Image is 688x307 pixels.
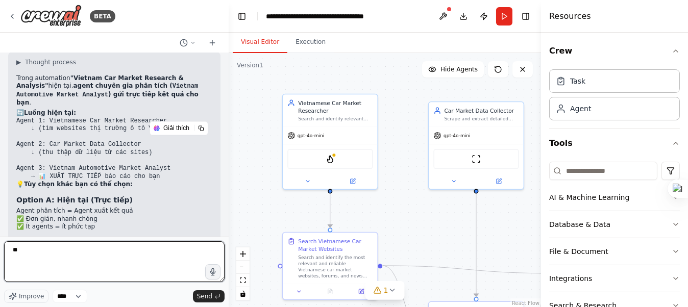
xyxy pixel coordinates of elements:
[266,11,381,21] nav: breadcrumb
[16,207,212,215] li: Agent phân tích = Agent xuất kết quả
[472,193,480,297] g: Edge from e3fc3244-dfe8-4ab4-8115-11da58a77a22 to d6c87498-e96c-4240-b36c-67c328fcaea3
[549,238,680,265] button: File & Document
[519,9,533,23] button: Hide right sidebar
[204,37,220,49] button: Start a new chat
[16,109,212,117] h2: 🔄
[236,287,250,300] button: toggle interactivity
[549,37,680,65] button: Crew
[326,193,334,227] g: Edge from c24a09ee-dc23-495c-8cdb-4258f9faa3b0 to 4a76d8c3-8e80-4723-8632-3c41fd62ce94
[20,5,82,28] img: Logo
[16,58,21,66] span: ▶
[24,109,76,116] strong: Luồng hiện tại:
[549,211,680,238] button: Database & Data
[236,274,250,287] button: fit view
[331,176,374,186] button: Open in side panel
[233,32,287,53] button: Visual Editor
[326,155,335,164] img: FirecrawlSearchTool
[236,261,250,274] button: zoom out
[445,116,519,122] div: Scrape and extract detailed information from Vietnamese car market websites about {market_focus},...
[16,196,133,204] strong: Option A: Hiện tại (Trực tiếp)
[282,232,378,300] div: Search Vietnamese Car Market WebsitesSearch and identify the most relevant and reliable Vietnames...
[16,215,212,223] li: ✅ Đơn giản, nhanh chóng
[348,287,375,296] button: Open in side panel
[472,155,481,164] img: ScrapeWebsiteTool
[298,254,373,279] div: Search and identify the most relevant and reliable Vietnamese car market websites, forums, and ne...
[298,99,373,114] div: Vietnamese Car Market Researcher
[314,287,347,296] button: No output available
[197,292,212,300] span: Send
[19,292,44,300] span: Improve
[298,133,325,139] span: gpt-4o-mini
[4,290,48,303] button: Improve
[512,300,539,306] a: React Flow attribution
[16,117,170,180] code: Agent 1: Vietnamese Car Market Researcher ↓ (tìm websites thị trường ô tô VN) Agent 2: Car Market...
[477,176,521,186] button: Open in side panel
[16,223,212,231] li: ✅ Ít agents = ít phức tạp
[16,181,212,189] h2: 💡
[176,37,200,49] button: Switch to previous chat
[549,10,591,22] h4: Resources
[428,101,524,190] div: Car Market Data CollectorScrape and extract detailed information from Vietnamese car market websi...
[90,10,115,22] div: BETA
[445,107,519,114] div: Car Market Data Collector
[16,83,198,98] code: Vietnam Automotive Market Analyst
[237,61,263,69] div: Version 1
[549,129,680,158] button: Tools
[16,74,212,107] p: Trong automation hiện tại, .
[298,116,373,122] div: Search and identify relevant Vietnamese car market websites, forums, and news sources to gather c...
[16,58,76,66] button: ▶Thought process
[287,32,334,53] button: Execution
[236,247,250,300] div: React Flow controls
[16,82,199,106] strong: agent chuyên gia phân tích ( ) gửi trực tiếp kết quả cho bạn
[24,181,133,188] strong: Tùy chọn khác bạn có thể chọn:
[384,285,388,295] span: 1
[440,65,478,73] span: Hide Agents
[282,94,378,190] div: Vietnamese Car Market ResearcherSearch and identify relevant Vietnamese car market websites, foru...
[570,104,591,114] div: Agent
[549,65,680,129] div: Crew
[25,58,76,66] span: Thought process
[205,264,220,279] button: Click to speak your automation idea
[193,290,225,302] button: Send
[298,237,373,252] div: Search Vietnamese Car Market Websites
[422,61,484,78] button: Hide Agents
[383,262,555,277] g: Edge from 4a76d8c3-8e80-4723-8632-3c41fd62ce94 to eb286617-1560-4e44-b412-ad1c9dd4cd40
[235,9,249,23] button: Hide left sidebar
[570,76,585,86] div: Task
[365,281,405,300] button: 1
[16,74,184,90] strong: "Vietnam Car Market Research & Analysis"
[444,133,471,139] span: gpt-4o-mini
[549,265,680,292] button: Integrations
[236,247,250,261] button: zoom in
[549,184,680,211] button: AI & Machine Learning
